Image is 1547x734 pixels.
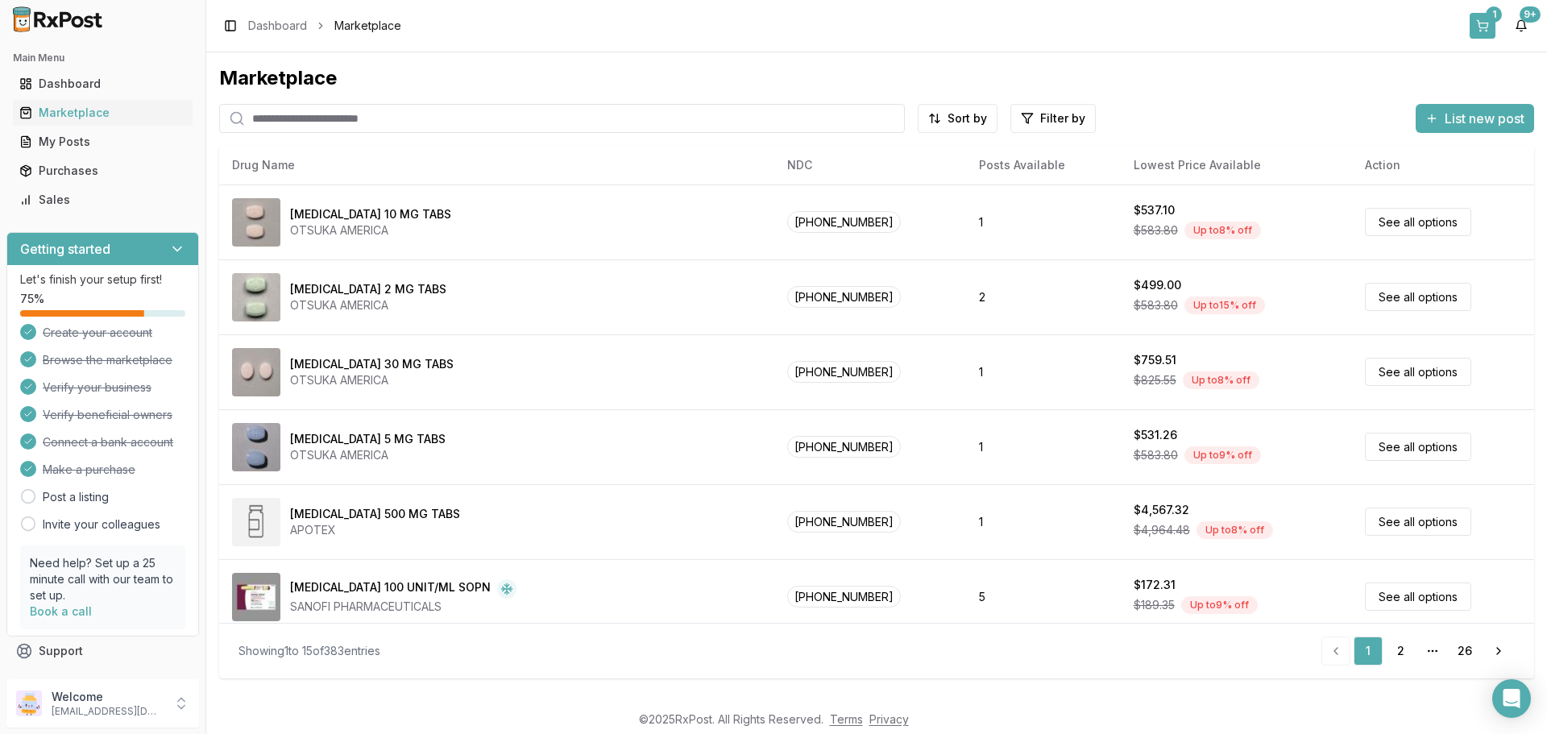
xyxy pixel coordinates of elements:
span: Sort by [948,110,987,126]
a: See all options [1365,358,1471,386]
th: Action [1352,146,1534,185]
div: 9+ [1520,6,1541,23]
button: 9+ [1508,13,1534,39]
td: 5 [966,559,1120,634]
img: Abilify 5 MG TABS [232,423,280,471]
div: $4,567.32 [1134,502,1189,518]
div: OTSUKA AMERICA [290,372,454,388]
div: $531.26 [1134,427,1177,443]
div: $537.10 [1134,202,1175,218]
div: Sales [19,192,186,208]
div: OTSUKA AMERICA [290,297,446,313]
a: My Posts [13,127,193,156]
div: OTSUKA AMERICA [290,447,446,463]
p: Need help? Set up a 25 minute call with our team to set up. [30,555,176,603]
span: $4,964.48 [1134,522,1190,538]
p: [EMAIL_ADDRESS][DOMAIN_NAME] [52,705,164,718]
span: Connect a bank account [43,434,173,450]
div: Marketplace [19,105,186,121]
a: Privacy [869,712,909,726]
div: Showing 1 to 15 of 383 entries [238,643,380,659]
span: Verify beneficial owners [43,407,172,423]
a: Dashboard [248,18,307,34]
div: [MEDICAL_DATA] 10 MG TABS [290,206,451,222]
span: 75 % [20,291,44,307]
div: Up to 9 % off [1184,446,1261,464]
span: Feedback [39,672,93,688]
span: List new post [1445,109,1524,128]
a: List new post [1416,112,1534,128]
div: Up to 8 % off [1184,222,1261,239]
td: 1 [966,484,1120,559]
div: APOTEX [290,522,460,538]
div: [MEDICAL_DATA] 500 MG TABS [290,506,460,522]
div: SANOFI PHARMACEUTICALS [290,599,516,615]
nav: breadcrumb [248,18,401,34]
a: See all options [1365,583,1471,611]
a: Go to next page [1483,637,1515,666]
button: My Posts [6,129,199,155]
p: Let's finish your setup first! [20,272,185,288]
div: Up to 8 % off [1183,371,1259,389]
img: Admelog SoloStar 100 UNIT/ML SOPN [232,573,280,621]
button: Support [6,637,199,666]
div: $499.00 [1134,277,1181,293]
span: [PHONE_NUMBER] [787,286,901,308]
span: [PHONE_NUMBER] [787,436,901,458]
th: Drug Name [219,146,774,185]
span: Create your account [43,325,152,341]
td: 1 [966,334,1120,409]
div: Purchases [19,163,186,179]
div: OTSUKA AMERICA [290,222,451,238]
div: Marketplace [219,65,1534,91]
button: Sales [6,187,199,213]
span: $825.55 [1134,372,1176,388]
div: Up to 15 % off [1184,297,1265,314]
span: $583.80 [1134,297,1178,313]
span: Filter by [1040,110,1085,126]
img: RxPost Logo [6,6,110,32]
a: Terms [830,712,863,726]
span: $583.80 [1134,447,1178,463]
button: Sort by [918,104,997,133]
button: List new post [1416,104,1534,133]
div: $172.31 [1134,577,1176,593]
a: See all options [1365,208,1471,236]
div: [MEDICAL_DATA] 2 MG TABS [290,281,446,297]
img: Abilify 10 MG TABS [232,198,280,247]
img: Abiraterone Acetate 500 MG TABS [232,498,280,546]
div: $759.51 [1134,352,1176,368]
a: 1 [1354,637,1383,666]
th: Lowest Price Available [1121,146,1353,185]
a: Post a listing [43,489,109,505]
img: Abilify 2 MG TABS [232,273,280,321]
div: My Posts [19,134,186,150]
img: Abilify 30 MG TABS [232,348,280,396]
a: Sales [13,185,193,214]
button: Purchases [6,158,199,184]
p: Welcome [52,689,164,705]
button: Feedback [6,666,199,695]
img: User avatar [16,690,42,716]
h3: Getting started [20,239,110,259]
span: [PHONE_NUMBER] [787,511,901,533]
span: [PHONE_NUMBER] [787,361,901,383]
a: See all options [1365,508,1471,536]
div: [MEDICAL_DATA] 100 UNIT/ML SOPN [290,579,491,599]
div: 1 [1486,6,1502,23]
td: 2 [966,259,1120,334]
a: 26 [1450,637,1479,666]
a: Purchases [13,156,193,185]
span: Verify your business [43,379,151,396]
a: See all options [1365,433,1471,461]
div: Dashboard [19,76,186,92]
span: [PHONE_NUMBER] [787,211,901,233]
button: 1 [1470,13,1495,39]
th: Posts Available [966,146,1120,185]
span: Browse the marketplace [43,352,172,368]
nav: pagination [1321,637,1515,666]
a: Invite your colleagues [43,516,160,533]
span: Make a purchase [43,462,135,478]
span: Marketplace [334,18,401,34]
